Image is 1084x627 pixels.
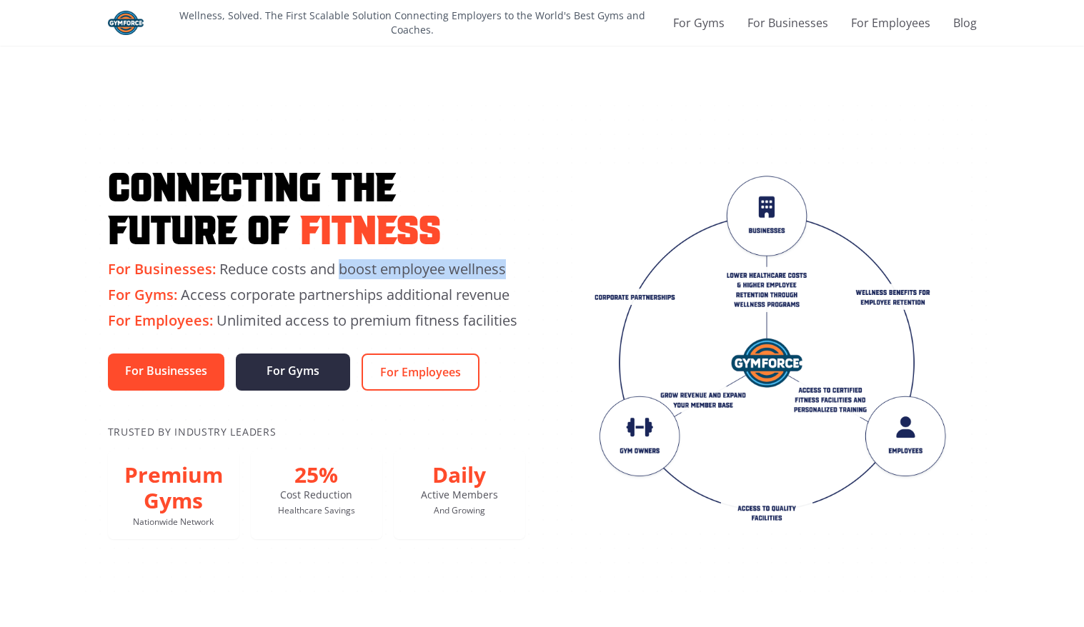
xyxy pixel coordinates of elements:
[405,488,514,502] p: Active Members
[158,9,667,37] p: Wellness, Solved. The First Scalable Solution Connecting Employers to the World's Best Gyms and C...
[851,14,930,31] a: For Employees
[405,462,514,488] p: Daily
[953,14,977,31] a: Blog
[108,311,525,331] p: Unlimited access to premium fitness facilities
[262,505,371,516] p: Healthcare Savings
[108,311,213,330] span: For Employees:
[262,488,371,502] p: Cost Reduction
[747,14,828,31] a: For Businesses
[300,205,441,248] span: Fitness
[262,462,371,488] p: 25%
[119,516,228,528] p: Nationwide Network
[236,353,350,391] a: For Gyms
[108,259,216,279] span: For Businesses:
[108,11,144,35] img: Gym Force Logo
[108,285,525,305] p: Access corporate partnerships additional revenue
[119,462,228,513] p: Premium Gyms
[108,425,525,439] p: Trusted By Industry Leaders
[108,162,525,248] h1: Connecting the Future of
[405,505,514,516] p: And Growing
[673,14,725,31] a: For Gyms
[108,259,525,279] p: Reduce costs and boost employee wellness
[108,353,224,391] a: For Businesses
[362,353,479,391] a: For Employees
[560,172,977,529] img: Gym Force App Interface
[108,285,177,304] span: For Gyms:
